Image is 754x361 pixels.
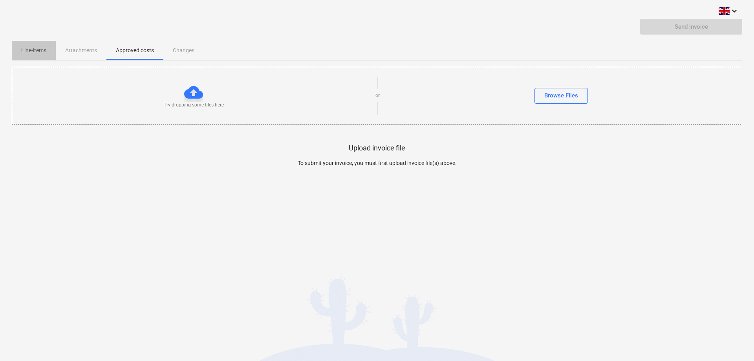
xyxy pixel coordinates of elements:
[349,143,405,153] p: Upload invoice file
[164,102,224,108] p: Try dropping some files here
[730,6,739,16] i: keyboard_arrow_down
[116,46,154,55] p: Approved costs
[12,67,743,125] div: Try dropping some files hereorBrowse Files
[534,88,588,104] button: Browse Files
[375,92,380,99] p: or
[21,46,46,55] p: Line-items
[544,90,578,101] div: Browse Files
[194,159,560,167] p: To submit your invoice, you must first upload invoice file(s) above.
